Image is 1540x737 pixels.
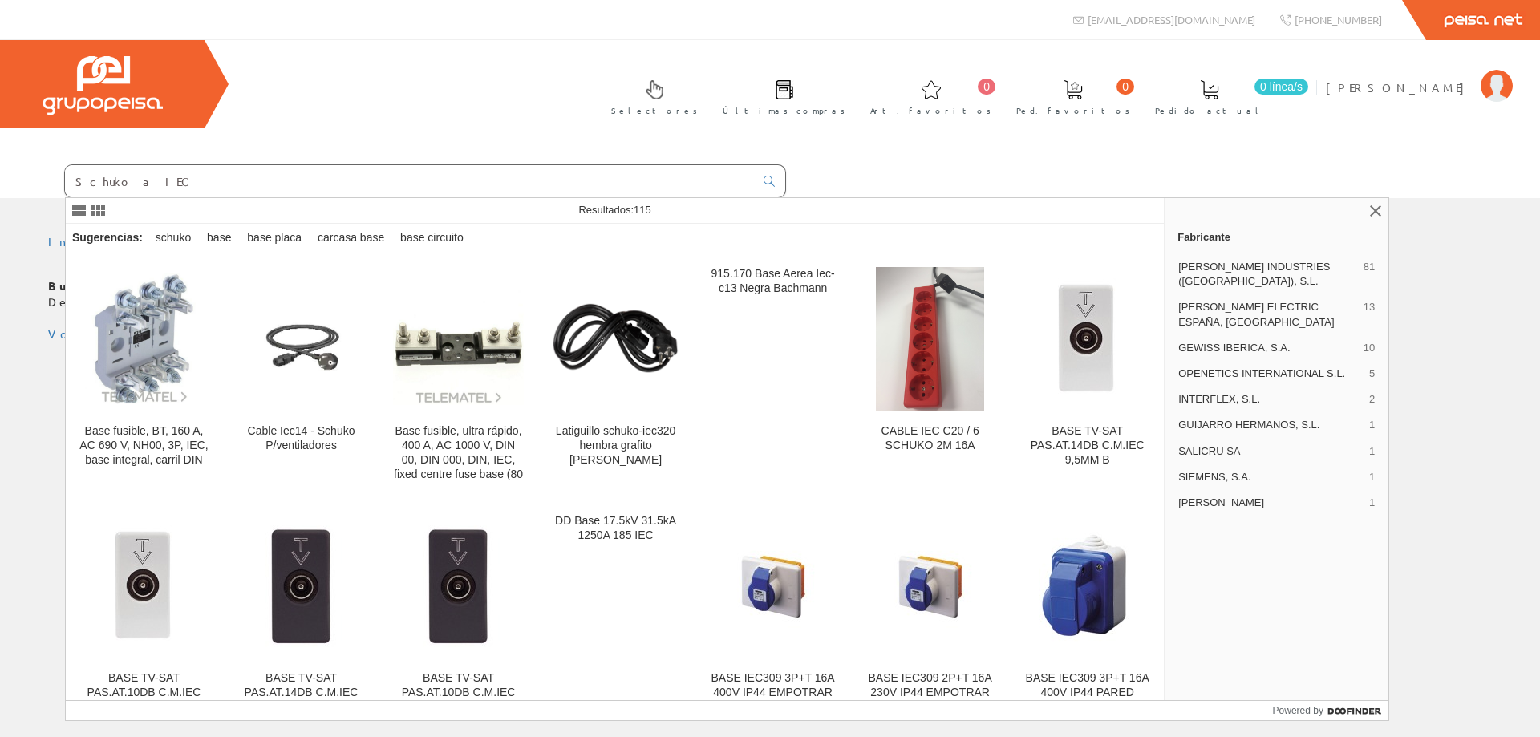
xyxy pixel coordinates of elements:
span: [PERSON_NAME] ELECTRIC ESPAÑA, [GEOGRAPHIC_DATA] [1178,300,1357,329]
a: Powered by [1273,701,1389,720]
div: base circuito [394,224,470,253]
span: 10 [1364,341,1375,355]
img: Latiguillo schuko-iec320 hembra grafito simon [550,300,681,378]
div: schuko [149,224,197,253]
a: [PERSON_NAME] [1326,67,1513,82]
div: CABLE IEC C20 / 6 SCHUKO 2M 16A [865,424,995,453]
p: Debe introducir algo que buscar [48,278,1492,310]
span: Últimas compras [723,103,845,119]
img: Base fusible, BT, 160 A, AC 690 V, NH00, 3P, IEC, base integral, carril DIN [79,273,209,404]
span: SALICRU SA [1178,444,1363,459]
span: 0 línea/s [1254,79,1308,95]
img: BASE TV-SAT PAS.AT.10DB C.M.IEC 9,5MM N [410,525,508,647]
a: BASE TV-SAT PAS.AT.10DB C.M.IEC 9,5MM B BASE TV-SAT PAS.AT.10DB C.M.IEC 9,5MM B [66,501,222,733]
span: 1 [1369,418,1375,432]
a: Selectores [595,67,706,125]
span: 13 [1364,300,1375,329]
span: 1 [1369,470,1375,484]
img: CABLE IEC C20 / 6 SCHUKO 2M 16A [876,267,984,411]
a: BASE IEC309 2P+T 16A 230V IP44 EMPOTRAR BASE IEC309 2P+T 16A 230V IP44 EMPOTRAR [852,501,1008,733]
span: Resultados: [578,204,650,216]
div: BASE TV-SAT PAS.AT.14DB C.M.IEC 9,5MM N [236,671,367,715]
span: 1 [1369,444,1375,459]
span: 0 [1116,79,1134,95]
a: CABLE IEC C20 / 6 SCHUKO 2M 16A CABLE IEC C20 / 6 SCHUKO 2M 16A [852,254,1008,500]
a: 0 línea/s Pedido actual [1139,67,1312,125]
span: [PERSON_NAME] INDUSTRIES ([GEOGRAPHIC_DATA]), S.L. [1178,260,1357,289]
img: BASE IEC309 3P+T 16A 400V IP44 EMPOTRAR [724,525,822,647]
div: DD Base 17.5kV 31.5kA 1250A 185 IEC [550,514,681,543]
a: BASE TV-SAT PAS.AT.10DB C.M.IEC 9,5MM N BASE TV-SAT PAS.AT.10DB C.M.IEC 9,5MM N [380,501,537,733]
a: BASE IEC309 3P+T 16A 400V IP44 PARED BASE IEC309 3P+T 16A 400V IP44 PARED [1009,501,1165,733]
div: BASE IEC309 3P+T 16A 400V IP44 EMPOTRAR [707,671,838,700]
div: base placa [241,224,308,253]
img: BASE TV-SAT PAS.AT.14DB C.M.IEC 9,5MM B [1039,278,1137,400]
img: BASE TV-SAT PAS.AT.10DB C.M.IEC 9,5MM B [95,525,193,647]
span: Pedido actual [1155,103,1264,119]
a: Cable Iec14 - Schuko P/ventiladores Cable Iec14 - Schuko P/ventiladores [223,254,379,500]
a: Inicio [48,234,116,249]
span: 1 [1369,496,1375,510]
div: Latiguillo schuko-iec320 hembra grafito [PERSON_NAME] [550,424,681,468]
div: Cable Iec14 - Schuko P/ventiladores [236,424,367,453]
a: Latiguillo schuko-iec320 hembra grafito simon Latiguillo schuko-iec320 hembra grafito [PERSON_NAME] [537,254,694,500]
span: [EMAIL_ADDRESS][DOMAIN_NAME] [1088,13,1255,26]
span: 81 [1364,260,1375,289]
a: BASE TV-SAT PAS.AT.14DB C.M.IEC 9,5MM N BASE TV-SAT PAS.AT.14DB C.M.IEC 9,5MM N [223,501,379,733]
span: Powered by [1273,703,1323,718]
div: BASE IEC309 2P+T 16A 230V IP44 EMPOTRAR [865,671,995,700]
div: Sugerencias: [66,227,146,249]
a: Volver [48,326,115,341]
div: carcasa base [311,224,391,253]
span: 0 [978,79,995,95]
span: 2 [1369,392,1375,407]
div: base [201,224,237,253]
div: BASE TV-SAT PAS.AT.10DB C.M.IEC 9,5MM N [393,671,524,715]
div: BASE TV-SAT PAS.AT.10DB C.M.IEC 9,5MM B [79,671,209,715]
a: Fabricante [1165,224,1388,249]
img: Grupo Peisa [43,56,163,115]
img: BASE TV-SAT PAS.AT.14DB C.M.IEC 9,5MM N [253,525,351,647]
span: [PHONE_NUMBER] [1295,13,1382,26]
span: OPENETICS INTERNATIONAL S.L. [1178,366,1363,381]
span: [PERSON_NAME] [1178,496,1363,510]
a: BASE IEC309 3P+T 16A 400V IP44 EMPOTRAR BASE IEC309 3P+T 16A 400V IP44 EMPOTRAR [695,501,851,733]
span: SIEMENS, S.A. [1178,470,1363,484]
a: Base fusible, ultra rápido, 400 A, AC 1000 V, DIN 00, DIN 000, DIN, IEC, fixed centre fuse base (... [380,254,537,500]
a: Últimas compras [707,67,853,125]
span: Selectores [611,103,698,119]
div: BASE IEC309 3P+T 16A 400V IP44 PARED [1022,671,1153,700]
div: Base fusible, ultra rápido, 400 A, AC 1000 V, DIN 00, DIN 000, DIN, IEC, fixed centre fuse base (80 [393,424,524,482]
img: BASE IEC309 3P+T 16A 400V IP44 PARED [1039,525,1137,647]
div: Base fusible, BT, 160 A, AC 690 V, NH00, 3P, IEC, base integral, carril DIN [79,424,209,468]
span: 115 [634,204,651,216]
a: 915.170 Base Aerea Iec-c13 Negra Bachmann [695,254,851,500]
span: INTERFLEX, S.L. [1178,392,1363,407]
img: Cable Iec14 - Schuko P/ventiladores [236,273,367,404]
b: Buscador [48,278,140,293]
span: [PERSON_NAME] [1326,79,1473,95]
span: Ped. favoritos [1016,103,1130,119]
a: Base fusible, BT, 160 A, AC 690 V, NH00, 3P, IEC, base integral, carril DIN Base fusible, BT, 160... [66,254,222,500]
div: © Grupo Peisa [48,342,1492,356]
span: Art. favoritos [870,103,991,119]
a: DD Base 17.5kV 31.5kA 1250A 185 IEC [537,501,694,733]
div: BASE TV-SAT PAS.AT.14DB C.M.IEC 9,5MM B [1022,424,1153,468]
a: BASE TV-SAT PAS.AT.14DB C.M.IEC 9,5MM B BASE TV-SAT PAS.AT.14DB C.M.IEC 9,5MM B [1009,254,1165,500]
img: BASE IEC309 2P+T 16A 230V IP44 EMPOTRAR [881,525,979,647]
span: 5 [1369,366,1375,381]
span: GEWISS IBERICA, S.A. [1178,341,1357,355]
span: GUIJARRO HERMANOS, S.L. [1178,418,1363,432]
div: 915.170 Base Aerea Iec-c13 Negra Bachmann [707,267,838,296]
img: Base fusible, ultra rápido, 400 A, AC 1000 V, DIN 00, DIN 000, DIN, IEC, fixed centre fuse base (80 [393,273,524,404]
input: Buscar ... [65,165,754,197]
